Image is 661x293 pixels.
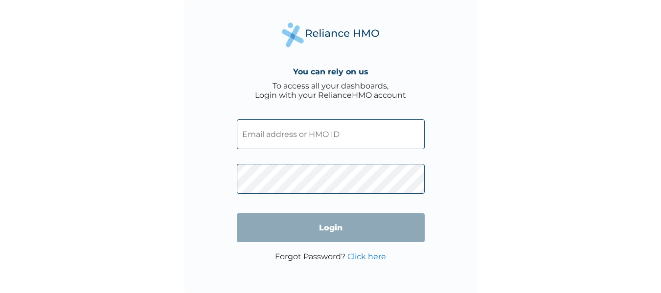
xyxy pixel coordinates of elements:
div: To access all your dashboards, Login with your RelianceHMO account [255,81,406,100]
input: Email address or HMO ID [237,119,425,149]
img: Reliance Health's Logo [282,23,380,47]
input: Login [237,213,425,242]
a: Click here [347,252,386,261]
p: Forgot Password? [275,252,386,261]
h4: You can rely on us [293,67,368,76]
